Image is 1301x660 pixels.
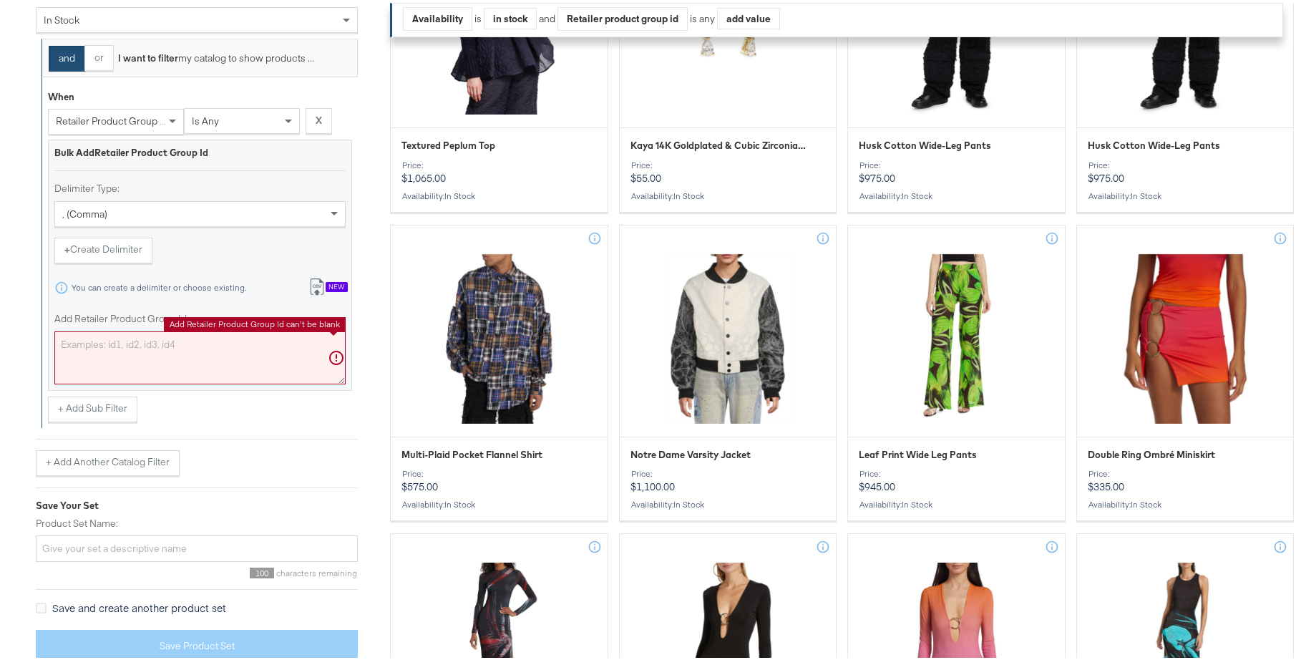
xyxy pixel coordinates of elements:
div: Availability : [401,188,597,198]
span: in stock [1131,188,1161,198]
span: Husk Cotton Wide-Leg Pants [1088,136,1220,150]
div: and [539,4,780,28]
span: , (comma) [62,205,107,218]
div: Price: [401,466,597,476]
div: Price: [859,466,1054,476]
span: 100 [250,565,274,576]
button: New [298,272,358,299]
div: Price: [401,157,597,168]
strong: I want to filter [118,49,178,62]
p: $335.00 [1088,466,1283,490]
div: Availability : [1088,188,1283,198]
span: in stock [673,188,704,198]
p: $945.00 [859,466,1054,490]
button: X [306,106,332,132]
div: Price: [1088,157,1283,168]
div: is [472,9,484,23]
div: Availability : [630,188,826,198]
div: characters remaining [36,565,358,576]
button: + Add Another Catalog Filter [36,447,180,473]
div: Price: [1088,466,1283,476]
p: $575.00 [401,466,597,490]
span: in stock [444,188,475,198]
label: Delimiter Type: [54,180,346,193]
div: Availability : [859,188,1054,198]
div: Price: [630,466,826,476]
div: Availability : [401,497,597,507]
strong: + [64,241,70,254]
span: Leaf Print Wide Leg Pants [859,445,977,459]
span: in stock [902,496,932,507]
span: Double Ring Ombré Miniskirt [1088,445,1215,459]
strong: X [316,112,322,125]
div: Price: [630,157,826,168]
div: my catalog to show products ... [114,49,314,63]
button: + Add Sub Filter [48,394,137,419]
div: add value [718,5,779,26]
div: Save Your Set [36,496,358,510]
input: Give your set a descriptive name [36,533,358,560]
span: in stock [444,496,475,507]
div: You can create a delimiter or choose existing. [71,280,247,290]
span: Multi-Plaid Pocket Flannel Shirt [401,445,542,459]
span: is any [192,112,219,125]
span: in stock [44,11,79,24]
div: New [326,280,348,290]
span: in stock [902,188,932,198]
div: Price: [859,157,1054,168]
div: is any [688,9,717,23]
div: Availability : [859,497,1054,507]
div: in stock [484,5,536,26]
p: $975.00 [859,157,1054,182]
p: $1,100.00 [630,466,826,490]
button: or [84,43,114,69]
span: Kaya 14K Goldplated & Cubic Zirconia Drop Earrings [630,136,806,150]
span: in stock [1131,496,1161,507]
span: retailer product group id [56,112,168,125]
label: Product Set Name: [36,514,358,528]
div: Availability [404,5,472,27]
div: Availability : [1088,497,1283,507]
div: Availability : [630,497,826,507]
div: When [48,88,74,102]
p: $975.00 [1088,157,1283,182]
div: Bulk Add Retailer Product Group Id [54,144,346,157]
label: Add Retailer Product Group Id [54,310,346,324]
div: Retailer product group id [558,5,687,27]
p: $1,065.00 [401,157,597,182]
button: +Create Delimiter [54,235,152,261]
span: Husk Cotton Wide-Leg Pants [859,136,991,150]
span: Notre Dame Varsity Jacket [630,445,751,459]
button: and [49,44,85,69]
li: Add Retailer Product Group Id can't be blank [170,316,340,327]
p: $55.00 [630,157,826,182]
span: Textured Peplum Top [401,136,495,150]
span: Save and create another product set [52,598,226,612]
span: in stock [673,496,704,507]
